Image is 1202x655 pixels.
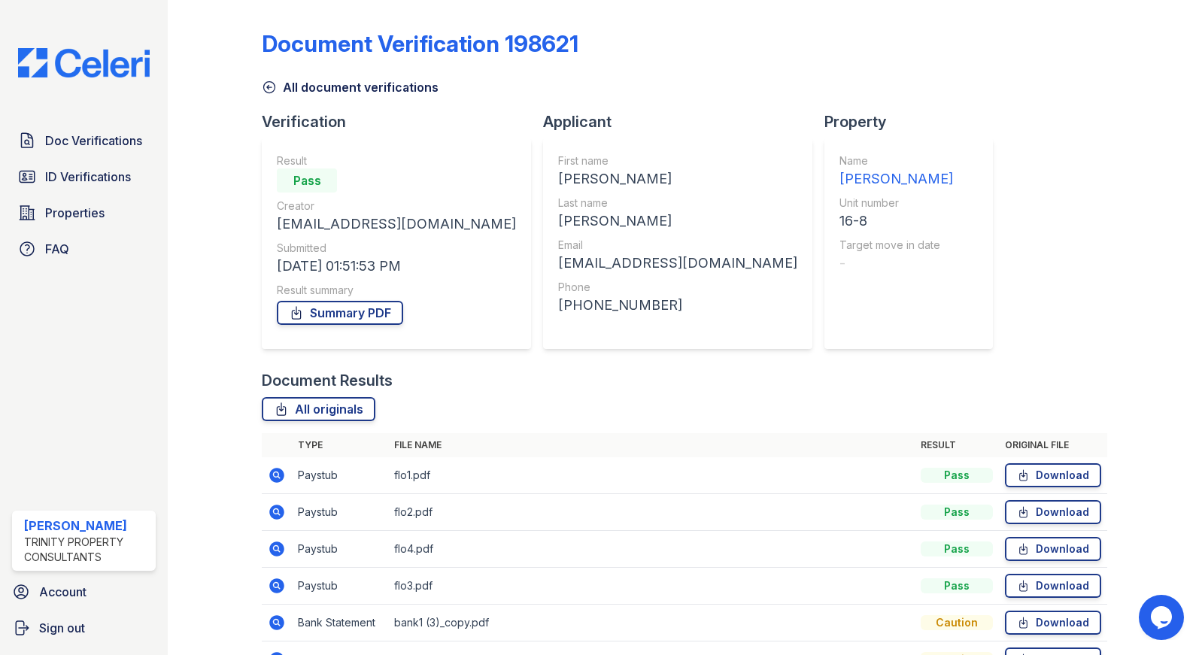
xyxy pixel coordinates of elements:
a: Download [1005,574,1101,598]
th: Result [915,433,999,457]
div: Result summary [277,283,516,298]
div: Creator [277,199,516,214]
div: Pass [921,505,993,520]
th: File name [388,433,915,457]
span: Doc Verifications [45,132,142,150]
th: Original file [999,433,1107,457]
th: Type [292,433,388,457]
div: - [839,253,953,274]
td: bank1 (3)_copy.pdf [388,605,915,641]
div: Phone [558,280,797,295]
div: [PERSON_NAME] [558,211,797,232]
div: Name [839,153,953,168]
div: Trinity Property Consultants [24,535,150,565]
a: FAQ [12,234,156,264]
a: Properties [12,198,156,228]
td: flo3.pdf [388,568,915,605]
div: Pass [277,168,337,193]
div: [PERSON_NAME] [24,517,150,535]
a: All originals [262,397,375,421]
div: [PERSON_NAME] [839,168,953,190]
span: ID Verifications [45,168,131,186]
td: Paystub [292,531,388,568]
iframe: chat widget [1139,595,1187,640]
div: [DATE] 01:51:53 PM [277,256,516,277]
td: flo4.pdf [388,531,915,568]
a: Download [1005,500,1101,524]
td: Paystub [292,494,388,531]
div: Document Results [262,370,393,391]
div: [EMAIL_ADDRESS][DOMAIN_NAME] [558,253,797,274]
div: Email [558,238,797,253]
div: Unit number [839,196,953,211]
div: 16-8 [839,211,953,232]
a: Download [1005,463,1101,487]
td: flo2.pdf [388,494,915,531]
a: Download [1005,611,1101,635]
td: Paystub [292,457,388,494]
img: CE_Logo_Blue-a8612792a0a2168367f1c8372b55b34899dd931a85d93a1a3d3e32e68fde9ad4.png [6,48,162,77]
div: Pass [921,468,993,483]
div: [EMAIL_ADDRESS][DOMAIN_NAME] [277,214,516,235]
a: Account [6,577,162,607]
div: Verification [262,111,543,132]
div: Applicant [543,111,824,132]
div: Pass [921,541,993,556]
div: Caution [921,615,993,630]
div: First name [558,153,797,168]
div: Result [277,153,516,168]
div: Submitted [277,241,516,256]
span: FAQ [45,240,69,258]
a: Name [PERSON_NAME] [839,153,953,190]
a: Sign out [6,613,162,643]
div: Document Verification 198621 [262,30,578,57]
span: Properties [45,204,105,222]
td: flo1.pdf [388,457,915,494]
a: Download [1005,537,1101,561]
span: Account [39,583,87,601]
td: Bank Statement [292,605,388,641]
a: All document verifications [262,78,439,96]
span: Sign out [39,619,85,637]
div: Target move in date [839,238,953,253]
div: Pass [921,578,993,593]
a: Summary PDF [277,301,403,325]
div: Last name [558,196,797,211]
div: [PERSON_NAME] [558,168,797,190]
a: Doc Verifications [12,126,156,156]
div: [PHONE_NUMBER] [558,295,797,316]
a: ID Verifications [12,162,156,192]
div: Property [824,111,1005,132]
td: Paystub [292,568,388,605]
